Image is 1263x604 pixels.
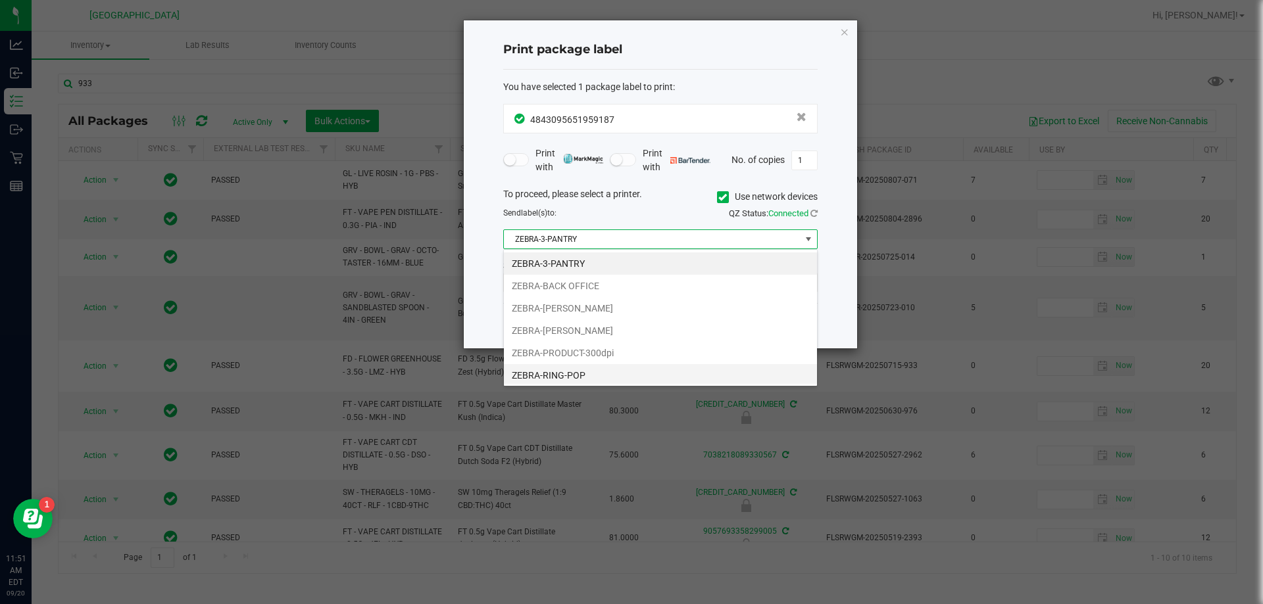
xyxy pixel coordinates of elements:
[535,147,603,174] span: Print with
[768,208,808,218] span: Connected
[514,112,527,126] span: In Sync
[530,114,614,125] span: 4843095651959187
[731,154,785,164] span: No. of copies
[521,208,547,218] span: label(s)
[503,41,818,58] h4: Print package label
[563,154,603,164] img: mark_magic_cybra.png
[504,230,801,248] span: ZEBRA-3-PANTRY
[504,319,817,342] li: ZEBRA-[PERSON_NAME]
[493,259,828,273] div: Select a label template.
[39,497,55,513] iframe: Resource center unread badge
[493,187,828,207] div: To proceed, please select a printer.
[717,190,818,204] label: Use network devices
[643,147,710,174] span: Print with
[13,499,53,538] iframe: Resource center
[670,157,710,164] img: bartender.png
[503,81,673,92] span: You have selected 1 package label to print
[729,208,818,218] span: QZ Status:
[504,342,817,364] li: ZEBRA-PRODUCT-300dpi
[504,252,817,275] li: ZEBRA-3-PANTRY
[503,208,557,218] span: Send to:
[504,297,817,319] li: ZEBRA-[PERSON_NAME]
[504,275,817,297] li: ZEBRA-BACK OFFICE
[504,364,817,386] li: ZEBRA-RING-POP
[503,80,818,94] div: :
